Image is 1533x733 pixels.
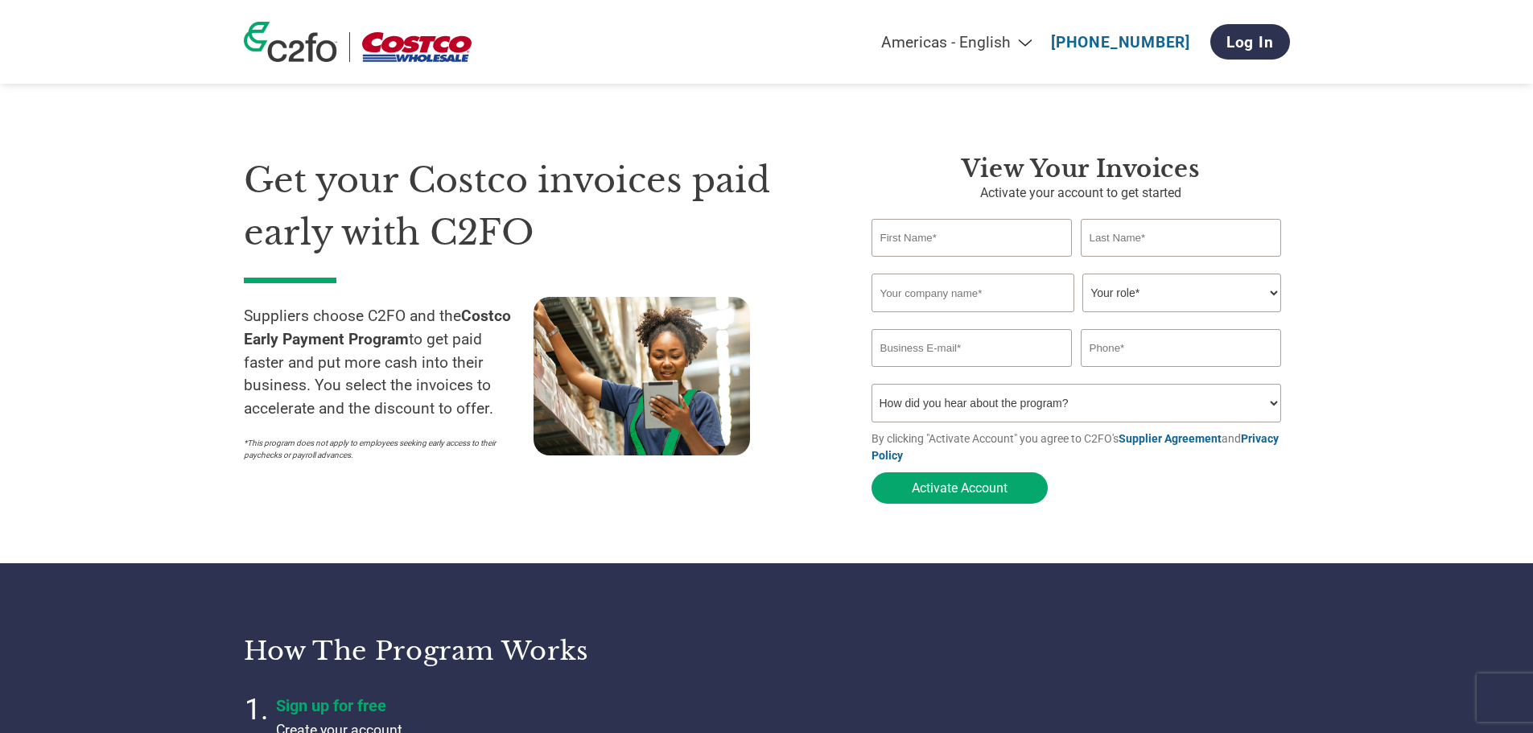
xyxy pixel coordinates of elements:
[534,297,750,455] img: supply chain worker
[872,430,1290,464] p: By clicking "Activate Account" you agree to C2FO's and
[872,219,1073,257] input: First Name*
[1081,329,1282,367] input: Phone*
[362,32,472,62] img: Costco
[1051,33,1190,51] a: [PHONE_NUMBER]
[872,329,1073,367] input: Invalid Email format
[872,258,1073,267] div: Invalid first name or first name is too long
[1210,24,1290,60] a: Log In
[1119,432,1222,445] a: Supplier Agreement
[872,314,1282,323] div: Invalid company name or company name is too long
[1081,258,1282,267] div: Invalid last name or last name is too long
[1081,219,1282,257] input: Last Name*
[1081,369,1282,377] div: Inavlid Phone Number
[244,305,534,421] p: Suppliers choose C2FO and the to get paid faster and put more cash into their business. You selec...
[872,472,1048,504] button: Activate Account
[1082,274,1281,312] select: Title/Role
[276,696,678,715] h4: Sign up for free
[244,635,747,667] h3: How the program works
[244,22,337,62] img: c2fo logo
[872,154,1290,183] h3: View Your Invoices
[872,369,1073,377] div: Inavlid Email Address
[244,437,517,461] p: *This program does not apply to employees seeking early access to their paychecks or payroll adva...
[244,307,511,348] strong: Costco Early Payment Program
[872,274,1074,312] input: Your company name*
[872,183,1290,203] p: Activate your account to get started
[872,432,1279,462] a: Privacy Policy
[244,154,823,258] h1: Get your Costco invoices paid early with C2FO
